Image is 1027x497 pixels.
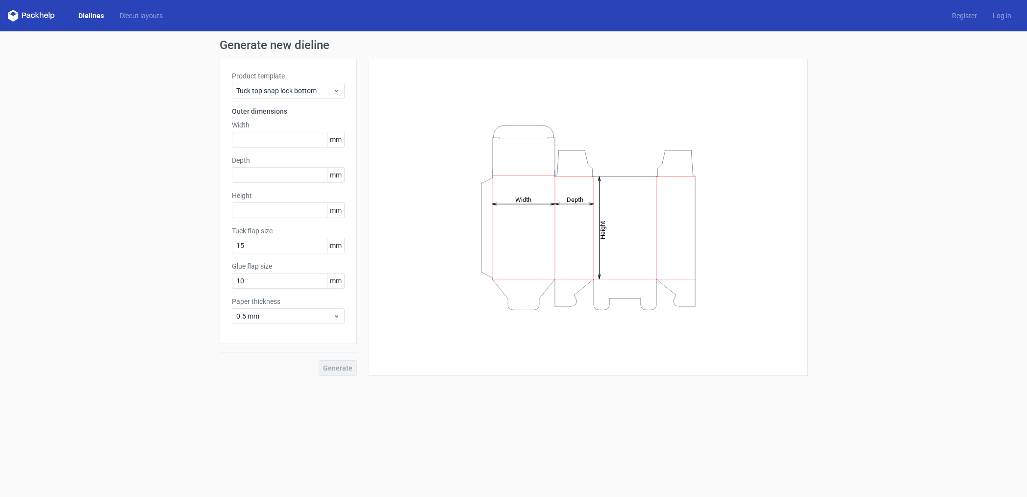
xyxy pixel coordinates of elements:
[232,226,345,236] label: Tuck flap size
[232,297,345,306] label: Paper thickness
[327,203,344,218] span: mm
[236,86,333,96] span: Tuck top snap lock bottom
[232,155,345,165] label: Depth
[567,196,583,203] tspan: Depth
[236,311,333,321] span: 0.5 mm
[515,196,531,203] tspan: Width
[327,168,344,182] span: mm
[327,132,344,147] span: mm
[232,191,345,200] label: Height
[232,261,345,271] label: Glue flap size
[232,106,345,116] h3: Outer dimensions
[232,120,345,130] label: Width
[327,273,344,288] span: mm
[327,238,344,253] span: mm
[944,11,985,21] a: Register
[220,39,808,51] h1: Generate new dieline
[599,221,606,239] tspan: Height
[112,11,171,21] a: Diecut layouts
[985,11,1019,21] a: Log in
[232,71,345,81] label: Product template
[71,11,112,21] a: Dielines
